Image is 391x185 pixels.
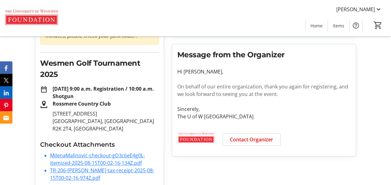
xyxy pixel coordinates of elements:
p: Hi [PERSON_NAME], [177,68,351,75]
h3: Checkout Attachments [40,140,159,149]
button: [PERSON_NAME] [331,4,387,14]
button: Cart [372,20,384,31]
strong: [DATE] 9:00 a.m. Registration / 10:00 a.m. Shotgun [53,85,154,100]
p: Sincerely, [177,105,351,113]
span: Contact Organizer [230,136,273,143]
span: On behalf of our entire organization, thank you again for registering, and we look forward to see... [177,83,348,97]
a: TR-206-[PERSON_NAME]-tax-receipt-2025-08-15T00-02-16-974Z.pdf [50,167,154,181]
mat-icon: date_range [40,86,48,93]
img: The U of W Foundation logo [177,128,215,149]
a: Items [328,20,349,31]
button: Help [350,19,362,32]
h2: Message from the Organizer [177,49,351,60]
a: MilenaMalinovic-checkout-gD3c6eE4g0L-itemized-2025-08-15T00-02-16-134Z.pdf [50,152,145,166]
strong: Rossmere Country Club [53,100,111,107]
h2: Wesmen Golf Tournament 2025 [40,58,159,80]
a: Contact Organizer [222,133,281,146]
a: Home [305,20,328,31]
span: Items [333,22,344,29]
img: The U of W Foundation's Logo [4,2,59,34]
span: [PERSON_NAME] [336,6,375,13]
p: The U of W [GEOGRAPHIC_DATA] [177,113,351,120]
p: [STREET_ADDRESS] [GEOGRAPHIC_DATA], [GEOGRAPHIC_DATA] R2K 2T4, [GEOGRAPHIC_DATA] [53,110,159,132]
span: Home [310,22,323,29]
